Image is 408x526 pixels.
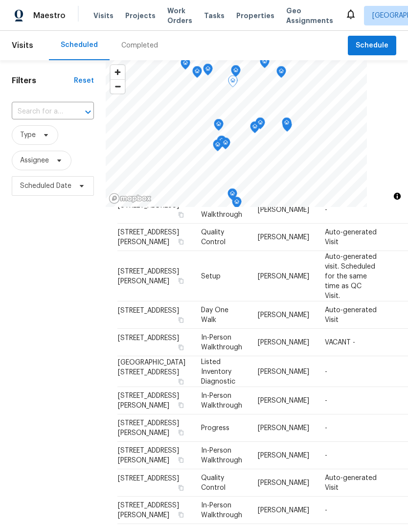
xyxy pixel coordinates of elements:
div: Completed [121,41,158,50]
span: [STREET_ADDRESS] [118,335,179,342]
span: In-Person Walkthrough [201,334,242,351]
span: [STREET_ADDRESS][PERSON_NAME] [118,502,179,519]
button: Copy Address [177,483,185,492]
span: [GEOGRAPHIC_DATA][STREET_ADDRESS] [118,359,185,375]
span: [PERSON_NAME] [258,206,309,213]
span: Auto-generated visit. Scheduled for the same time as QC Visit. [325,253,377,299]
span: Visits [93,11,113,21]
span: [STREET_ADDRESS][PERSON_NAME] [118,420,179,436]
span: [PERSON_NAME] [258,452,309,459]
span: Auto-generated Visit [325,307,377,323]
button: Copy Address [177,377,185,386]
span: In-Person Walkthrough [201,202,242,218]
div: Map marker [250,121,260,137]
span: Auto-generated Visit [325,475,377,491]
button: Zoom out [111,79,125,93]
div: Map marker [260,56,270,71]
span: - [325,507,327,514]
span: Toggle attribution [394,191,400,202]
span: [STREET_ADDRESS][PERSON_NAME] [118,268,179,284]
span: Schedule [356,40,388,52]
span: [PERSON_NAME] [258,507,309,514]
div: Map marker [181,58,190,73]
span: Tasks [204,12,225,19]
div: Map marker [228,75,238,91]
span: Zoom out [111,80,125,93]
span: Auto-generated Visit [325,229,377,246]
div: Map marker [276,66,286,81]
span: [STREET_ADDRESS] [118,307,179,314]
span: [STREET_ADDRESS][PERSON_NAME] [118,392,179,409]
button: Copy Address [177,343,185,352]
h1: Filters [12,76,74,86]
span: Progress [201,425,229,432]
span: In-Person Walkthrough [201,392,242,409]
span: [PERSON_NAME] [258,425,309,432]
span: Day One Walk [201,307,228,323]
button: Copy Address [177,510,185,519]
span: Maestro [33,11,66,21]
canvas: Map [106,60,367,207]
span: - [325,452,327,459]
div: Map marker [282,117,292,133]
button: Zoom in [111,65,125,79]
span: Properties [236,11,274,21]
span: - [325,425,327,432]
span: [PERSON_NAME] [258,273,309,279]
span: [PERSON_NAME] [258,339,309,346]
button: Toggle attribution [391,190,403,202]
span: - [325,397,327,404]
div: Map marker [231,65,241,80]
div: Map marker [227,188,237,204]
div: Map marker [232,197,242,212]
div: Map marker [213,139,223,155]
span: In-Person Walkthrough [201,502,242,519]
a: Mapbox homepage [109,193,152,204]
span: In-Person Walkthrough [201,447,242,464]
span: Geo Assignments [286,6,333,25]
span: [PERSON_NAME] [258,480,309,486]
span: [PERSON_NAME] [258,234,309,241]
div: Map marker [203,64,213,79]
span: Scheduled Date [20,181,71,191]
button: Copy Address [177,210,185,219]
div: Map marker [255,117,265,133]
button: Copy Address [177,456,185,464]
div: Map marker [221,137,230,153]
button: Copy Address [177,276,185,285]
button: Copy Address [177,428,185,437]
div: Map marker [217,136,227,151]
span: Visits [12,35,33,56]
span: [PERSON_NAME] [258,312,309,319]
div: Map marker [214,119,224,134]
span: VACANT - [325,339,355,346]
span: Quality Control [201,475,226,491]
span: - [325,206,327,213]
span: Projects [125,11,156,21]
button: Copy Address [177,316,185,324]
span: [PERSON_NAME] [258,368,309,375]
span: Work Orders [167,6,192,25]
div: Reset [74,76,94,86]
span: Type [20,130,36,140]
input: Search for an address... [12,104,67,119]
span: - [325,368,327,375]
span: [STREET_ADDRESS] [118,475,179,482]
span: Assignee [20,156,49,165]
div: Map marker [192,66,202,81]
span: [PERSON_NAME] [258,397,309,404]
button: Open [81,105,95,119]
button: Schedule [348,36,396,56]
span: Listed Inventory Diagnostic [201,358,235,385]
span: [STREET_ADDRESS][PERSON_NAME] [118,447,179,464]
button: Copy Address [177,401,185,410]
button: Copy Address [177,237,185,246]
span: Setup [201,273,221,279]
span: Quality Control [201,229,226,246]
div: Scheduled [61,40,98,50]
span: [STREET_ADDRESS] [118,202,179,209]
span: [STREET_ADDRESS][PERSON_NAME] [118,229,179,246]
